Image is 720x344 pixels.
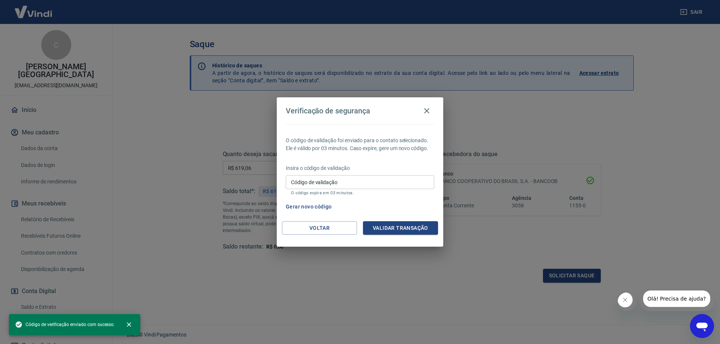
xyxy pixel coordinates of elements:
[690,314,714,338] iframe: Botão para abrir a janela de mensagens
[291,191,429,195] p: O código expira em 03 minutos.
[15,321,115,328] span: Código de verificação enviado com sucesso.
[363,221,438,235] button: Validar transação
[286,106,370,115] h4: Verificação de segurança
[282,221,357,235] button: Voltar
[283,200,335,214] button: Gerar novo código
[286,137,434,152] p: O código de validação foi enviado para o contato selecionado. Ele é válido por 03 minutos. Caso e...
[121,316,137,333] button: close
[618,292,636,311] iframe: Fechar mensagem
[639,290,714,311] iframe: Mensagem da empresa
[286,164,434,172] p: Insira o código de validação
